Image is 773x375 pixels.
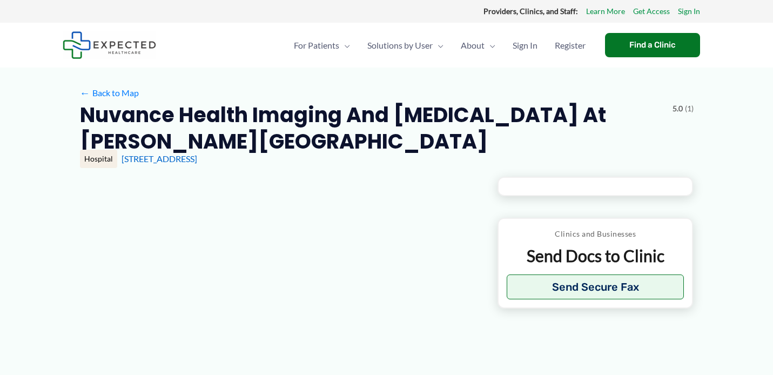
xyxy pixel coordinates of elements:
span: Sign In [513,26,537,64]
span: ← [80,88,90,98]
nav: Primary Site Navigation [285,26,594,64]
span: Solutions by User [367,26,433,64]
a: Solutions by UserMenu Toggle [359,26,452,64]
a: [STREET_ADDRESS] [122,153,197,164]
span: 5.0 [673,102,683,116]
a: AboutMenu Toggle [452,26,504,64]
span: Register [555,26,586,64]
span: For Patients [294,26,339,64]
a: For PatientsMenu Toggle [285,26,359,64]
span: About [461,26,485,64]
span: Menu Toggle [485,26,495,64]
a: Register [546,26,594,64]
p: Clinics and Businesses [507,227,684,241]
span: Menu Toggle [433,26,443,64]
a: Get Access [633,4,670,18]
strong: Providers, Clinics, and Staff: [483,6,578,16]
div: Hospital [80,150,117,168]
span: (1) [685,102,694,116]
a: Sign In [504,26,546,64]
button: Send Secure Fax [507,274,684,299]
h2: Nuvance Health Imaging and [MEDICAL_DATA] at [PERSON_NAME][GEOGRAPHIC_DATA] [80,102,664,155]
a: Sign In [678,4,700,18]
p: Send Docs to Clinic [507,245,684,266]
a: Learn More [586,4,625,18]
img: Expected Healthcare Logo - side, dark font, small [63,31,156,59]
span: Menu Toggle [339,26,350,64]
a: ←Back to Map [80,85,139,101]
a: Find a Clinic [605,33,700,57]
